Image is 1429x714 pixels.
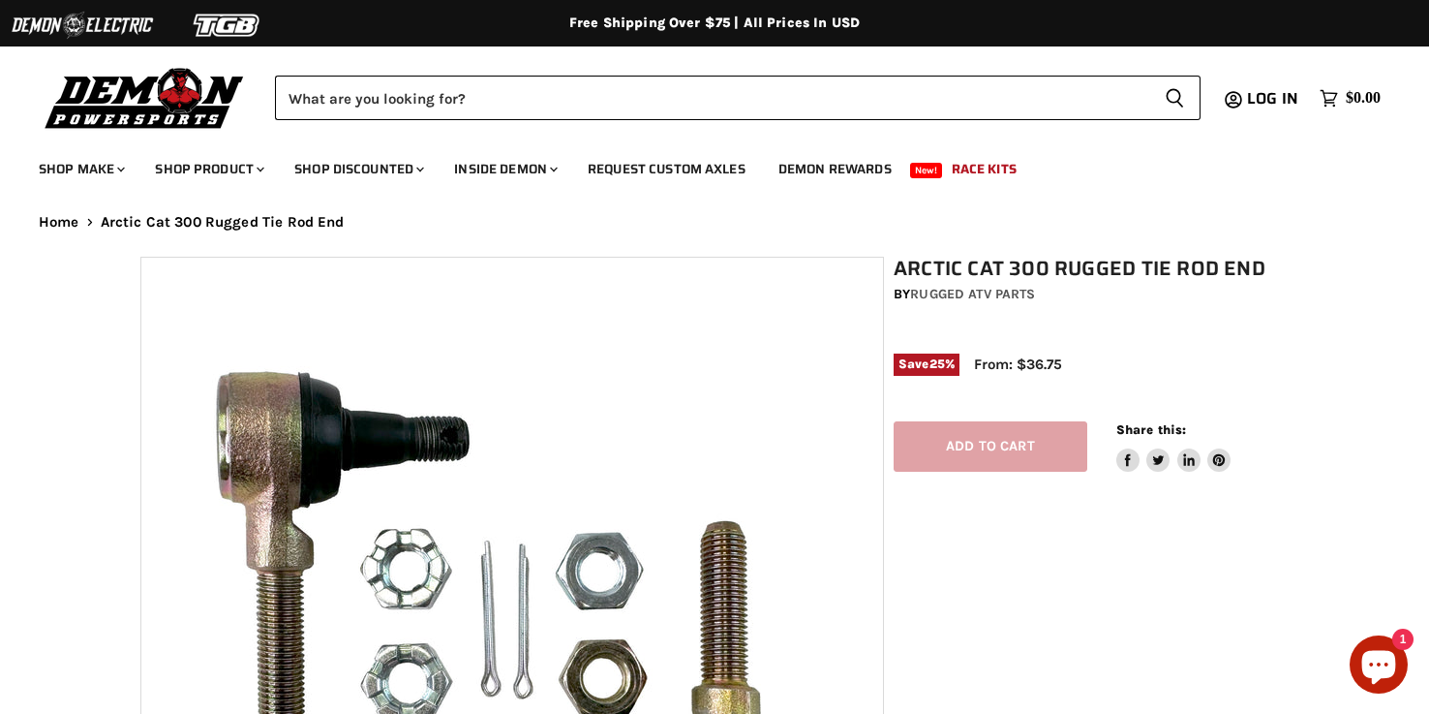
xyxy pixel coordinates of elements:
img: Demon Powersports [39,63,251,132]
inbox-online-store-chat: Shopify online store chat [1344,636,1414,698]
a: Home [39,214,79,231]
div: by [894,284,1299,305]
button: Search [1149,76,1201,120]
img: TGB Logo 2 [155,7,300,44]
form: Product [275,76,1201,120]
span: Arctic Cat 300 Rugged Tie Rod End [101,214,345,231]
a: Rugged ATV Parts [910,286,1035,302]
a: Shop Product [140,149,276,189]
span: $0.00 [1346,89,1381,108]
a: $0.00 [1310,84,1390,112]
span: New! [910,163,943,178]
input: Search [275,76,1149,120]
a: Race Kits [937,149,1031,189]
a: Request Custom Axles [573,149,760,189]
span: From: $36.75 [974,356,1062,373]
a: Shop Discounted [280,149,436,189]
a: Shop Make [24,149,137,189]
h1: Arctic Cat 300 Rugged Tie Rod End [894,257,1299,281]
ul: Main menu [24,141,1376,189]
span: Log in [1247,86,1298,110]
a: Log in [1238,90,1310,108]
img: Demon Electric Logo 2 [10,7,155,44]
a: Inside Demon [440,149,569,189]
a: Demon Rewards [764,149,906,189]
span: 25 [929,357,945,371]
span: Share this: [1116,422,1186,437]
span: Save % [894,354,959,375]
aside: Share this: [1116,421,1231,473]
